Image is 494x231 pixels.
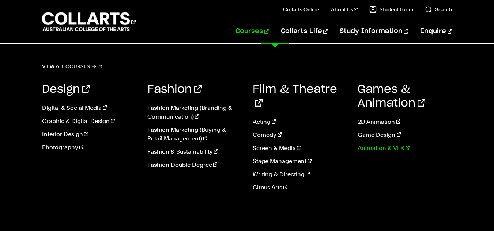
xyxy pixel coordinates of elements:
a: Design [42,84,90,95]
a: Interior Design [42,130,136,139]
a: Study Information [340,19,408,43]
a: Graphic & Digital Design [42,117,136,126]
a: Screen & Media [253,144,347,153]
a: Animation & VFX [358,144,452,153]
a: Enquire [420,19,452,43]
a: Fashion & Sustainability [147,147,242,156]
a: 2D Animation [358,118,452,126]
a: Collarts Life [281,19,328,43]
a: Collarts Online [283,6,319,13]
a: Digital & Social Media [42,104,136,112]
div: Go to homepage [42,11,136,32]
a: Fashion Double Degree [147,161,242,169]
a: Film & Theatre [253,84,337,109]
a: About Us [331,6,358,13]
a: Acting [253,118,347,126]
a: Writing & Directing [253,170,347,179]
a: Game Design [358,131,452,139]
a: Photography [42,143,136,152]
a: View all courses [42,61,103,72]
a: Search [425,6,452,13]
a: Courses [235,19,269,43]
a: Fashion [147,84,202,95]
a: Fashion Marketing (Branding & Communication) [147,104,242,121]
a: Games & Animation [358,84,425,109]
a: Comedy [253,131,347,139]
a: Fashion Marketing (Buying & Retail Management) [147,126,242,143]
a: Circus Arts [253,183,347,192]
a: Student Login [369,6,413,13]
a: Stage Management [253,157,347,166]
